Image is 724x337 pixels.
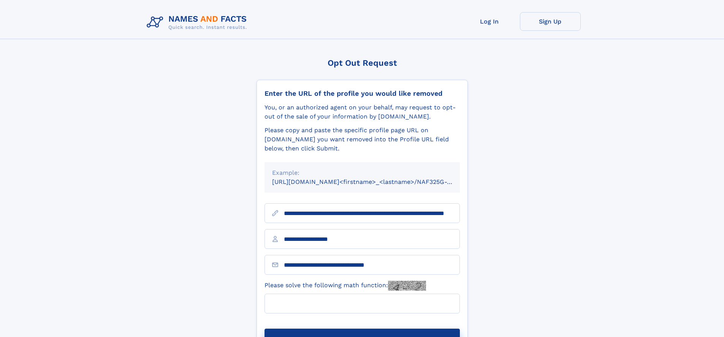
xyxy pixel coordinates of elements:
label: Please solve the following math function: [265,281,426,291]
a: Sign Up [520,12,581,31]
div: Please copy and paste the specific profile page URL on [DOMAIN_NAME] you want removed into the Pr... [265,126,460,153]
a: Log In [459,12,520,31]
div: Opt Out Request [257,58,468,68]
div: Example: [272,168,452,177]
small: [URL][DOMAIN_NAME]<firstname>_<lastname>/NAF325G-xxxxxxxx [272,178,474,185]
img: Logo Names and Facts [144,12,253,33]
div: You, or an authorized agent on your behalf, may request to opt-out of the sale of your informatio... [265,103,460,121]
div: Enter the URL of the profile you would like removed [265,89,460,98]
